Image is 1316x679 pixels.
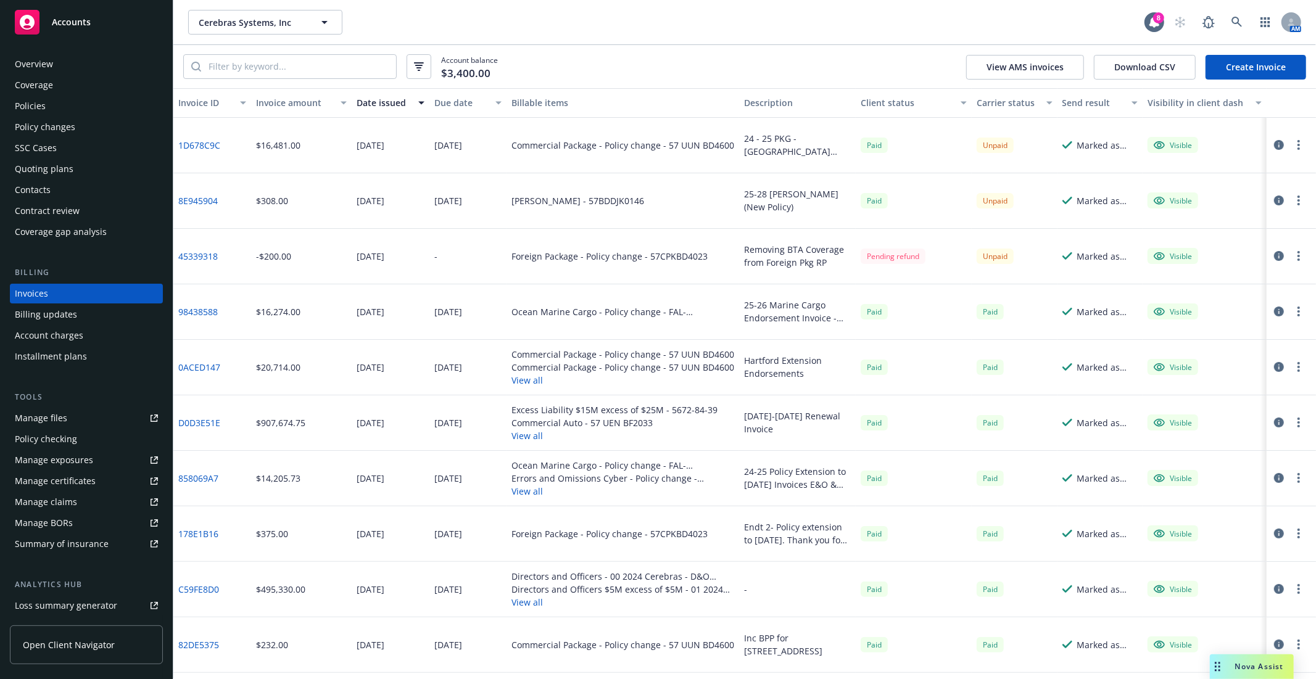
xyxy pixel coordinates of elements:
[10,5,163,39] a: Accounts
[178,638,219,651] a: 82DE5375
[1148,96,1248,109] div: Visibility in client dash
[23,638,115,651] span: Open Client Navigator
[15,201,80,221] div: Contract review
[434,194,462,207] div: [DATE]
[977,582,1004,597] span: Paid
[1077,638,1138,651] div: Marked as sent
[357,250,384,263] div: [DATE]
[744,521,851,546] div: Endt 2- Policy extension to [DATE]. Thank you for your business.
[1210,654,1225,679] div: Drag to move
[357,583,384,596] div: [DATE]
[434,250,437,263] div: -
[1235,661,1284,672] span: Nova Assist
[977,415,1004,430] div: Paid
[861,526,888,541] span: Paid
[744,409,851,435] div: [DATE]-[DATE] Renewal Invoice
[15,596,117,615] div: Loss summary generator
[256,472,300,485] div: $14,205.73
[434,361,462,374] div: [DATE]
[1077,472,1138,485] div: Marked as sent
[10,471,163,491] a: Manage certificates
[977,360,1004,375] div: Paid
[10,513,163,533] a: Manage BORs
[977,193,1014,208] div: Unpaid
[441,65,490,81] span: $3,400.00
[861,138,888,153] div: Paid
[739,88,856,118] button: Description
[178,96,233,109] div: Invoice ID
[1154,306,1192,317] div: Visible
[1154,417,1192,428] div: Visible
[10,492,163,512] a: Manage claims
[1253,10,1278,35] a: Switch app
[511,485,734,498] button: View all
[1143,88,1267,118] button: Visibility in client dash
[256,305,300,318] div: $16,274.00
[357,472,384,485] div: [DATE]
[511,250,708,263] div: Foreign Package - Policy change - 57CPKBD4023
[1168,10,1193,35] a: Start snowing
[511,527,708,540] div: Foreign Package - Policy change - 57CPKBD4023
[511,596,734,609] button: View all
[15,159,73,179] div: Quoting plans
[10,326,163,345] a: Account charges
[511,194,644,207] div: [PERSON_NAME] - 57BDDJK0146
[511,570,734,583] div: Directors and Officers - 00 2024 Cerebras - D&O Primary - Chubb - 8260-9810
[861,637,888,652] div: Paid
[188,10,342,35] button: Cerebras Systems, Inc
[977,304,1004,319] span: Paid
[15,429,77,449] div: Policy checking
[10,408,163,428] a: Manage files
[1077,194,1138,207] div: Marked as sent
[1062,96,1124,109] div: Send result
[15,54,53,74] div: Overview
[856,88,972,118] button: Client status
[357,416,384,429] div: [DATE]
[10,180,163,200] a: Contacts
[15,471,96,491] div: Manage certificates
[10,305,163,324] a: Billing updates
[977,471,1004,486] span: Paid
[429,88,507,118] button: Due date
[861,582,888,597] div: Paid
[1153,12,1164,23] div: 8
[178,194,218,207] a: 8E945904
[744,96,851,109] div: Description
[441,55,498,78] span: Account balance
[861,360,888,375] span: Paid
[256,583,305,596] div: $495,330.00
[511,361,734,374] div: Commercial Package - Policy change - 57 UUN BD4600
[1154,195,1192,206] div: Visible
[191,62,201,72] svg: Search
[511,416,718,429] div: Commercial Auto - 57 UEN BF2033
[1154,139,1192,150] div: Visible
[357,139,384,152] div: [DATE]
[1094,55,1196,80] button: Download CSV
[357,96,411,109] div: Date issued
[1057,88,1143,118] button: Send result
[256,361,300,374] div: $20,714.00
[15,138,57,158] div: SSC Cases
[357,638,384,651] div: [DATE]
[10,596,163,615] a: Loss summary generator
[10,75,163,95] a: Coverage
[199,16,305,29] span: Cerebras Systems, Inc
[861,415,888,430] div: Paid
[15,284,48,303] div: Invoices
[15,75,53,95] div: Coverage
[15,534,109,554] div: Summary of insurance
[10,450,163,470] a: Manage exposures
[1154,639,1192,650] div: Visible
[1154,361,1192,372] div: Visible
[10,159,163,179] a: Quoting plans
[744,583,747,596] div: -
[434,583,462,596] div: [DATE]
[10,391,163,403] div: Tools
[1077,361,1138,374] div: Marked as sent
[861,471,888,486] span: Paid
[1077,305,1138,318] div: Marked as sent
[977,637,1004,652] div: Paid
